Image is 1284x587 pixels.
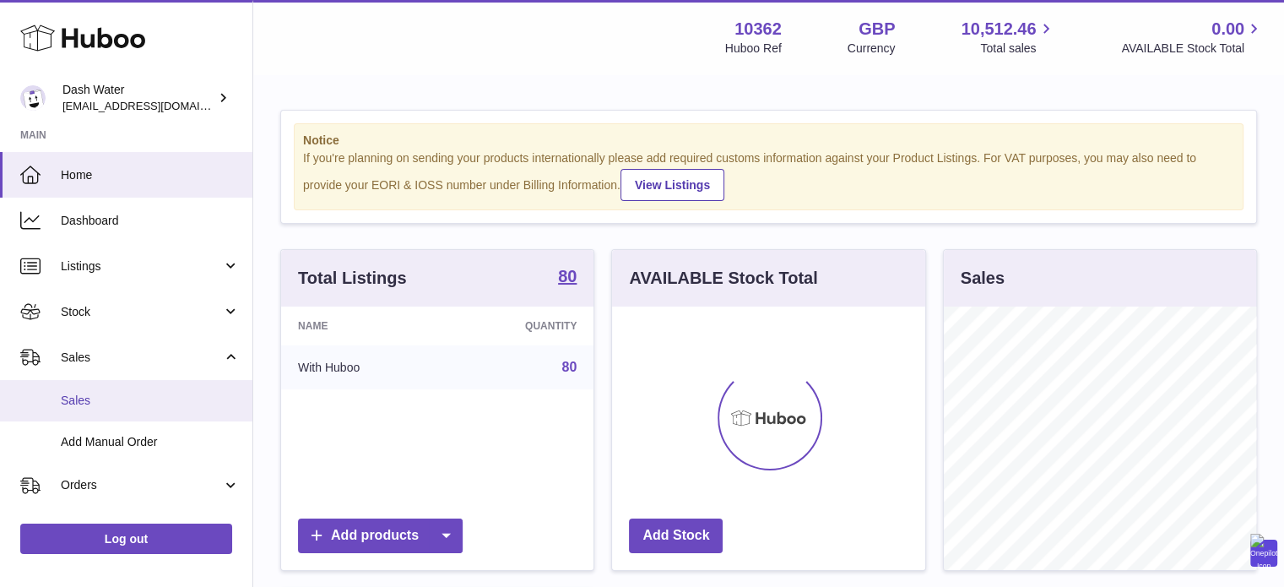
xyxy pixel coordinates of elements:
[961,18,1036,41] span: 10,512.46
[1121,41,1264,57] span: AVAILABLE Stock Total
[61,258,222,274] span: Listings
[961,267,1005,290] h3: Sales
[61,213,240,229] span: Dashboard
[1121,18,1264,57] a: 0.00 AVAILABLE Stock Total
[1211,18,1244,41] span: 0.00
[20,85,46,111] img: bea@dash-water.com
[725,41,782,57] div: Huboo Ref
[629,519,723,553] a: Add Stock
[62,99,248,112] span: [EMAIL_ADDRESS][DOMAIN_NAME]
[961,18,1055,57] a: 10,512.46 Total sales
[620,169,724,201] a: View Listings
[298,519,463,553] a: Add products
[61,167,240,183] span: Home
[859,18,895,41] strong: GBP
[734,18,782,41] strong: 10362
[20,524,232,554] a: Log out
[62,82,214,114] div: Dash Water
[629,267,817,290] h3: AVAILABLE Stock Total
[303,150,1234,201] div: If you're planning on sending your products internationally please add required customs informati...
[281,345,446,389] td: With Huboo
[61,477,222,493] span: Orders
[980,41,1055,57] span: Total sales
[61,393,240,409] span: Sales
[848,41,896,57] div: Currency
[61,434,240,450] span: Add Manual Order
[558,268,577,288] a: 80
[303,133,1234,149] strong: Notice
[562,360,577,374] a: 80
[61,304,222,320] span: Stock
[281,307,446,345] th: Name
[61,350,222,366] span: Sales
[558,268,577,285] strong: 80
[446,307,593,345] th: Quantity
[298,267,407,290] h3: Total Listings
